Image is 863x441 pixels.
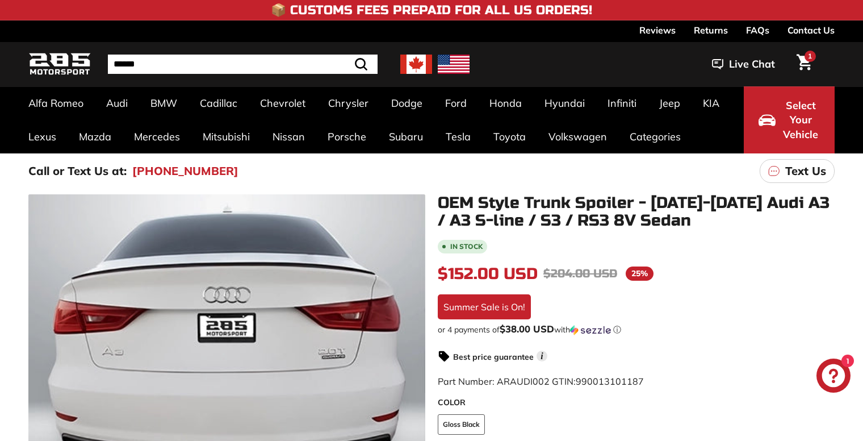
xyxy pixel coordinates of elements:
a: Text Us [760,159,835,183]
a: Dodge [380,86,434,120]
a: BMW [139,86,188,120]
a: Cart [790,45,819,84]
strong: Best price guarantee [453,352,534,362]
span: Select Your Vehicle [781,98,820,142]
a: Cadillac [188,86,249,120]
b: In stock [450,243,483,250]
a: Subaru [378,120,434,153]
a: [PHONE_NUMBER] [132,163,238,180]
inbox-online-store-chat: Shopify online store chat [813,359,854,396]
a: FAQs [746,20,769,40]
a: Volkswagen [537,120,618,153]
a: Chevrolet [249,86,317,120]
a: Hyundai [533,86,596,120]
div: or 4 payments of with [438,324,835,335]
a: Reviews [639,20,676,40]
p: Text Us [785,163,826,180]
span: Part Number: ARAUDI002 GTIN: [438,376,644,387]
span: $204.00 USD [543,267,617,281]
img: Sezzle [570,325,611,335]
a: Chrysler [317,86,380,120]
a: Mercedes [123,120,191,153]
h1: OEM Style Trunk Spoiler - [DATE]-[DATE] Audi A3 / A3 S-line / S3 / RS3 8V Sedan [438,194,835,230]
h4: 📦 Customs Fees Prepaid for All US Orders! [271,3,592,17]
a: Categories [618,120,692,153]
a: KIA [692,86,731,120]
a: Jeep [648,86,692,120]
a: Infiniti [596,86,648,120]
a: Mazda [68,120,123,153]
span: $38.00 USD [500,323,554,335]
a: Returns [694,20,728,40]
span: 25% [626,267,653,281]
a: Tesla [434,120,482,153]
button: Live Chat [697,50,790,78]
span: 990013101187 [576,376,644,387]
a: Mitsubishi [191,120,261,153]
a: Alfa Romeo [17,86,95,120]
a: Toyota [482,120,537,153]
div: or 4 payments of$38.00 USDwithSezzle Click to learn more about Sezzle [438,324,835,335]
a: Lexus [17,120,68,153]
img: Logo_285_Motorsport_areodynamics_components [28,51,91,78]
button: Select Your Vehicle [744,86,835,153]
p: Call or Text Us at: [28,163,127,180]
a: Audi [95,86,139,120]
label: COLOR [438,397,835,409]
input: Search [108,55,378,74]
span: i [537,351,547,361]
span: $152.00 USD [438,264,538,284]
a: Porsche [316,120,378,153]
a: Honda [478,86,533,120]
a: Nissan [261,120,316,153]
span: Live Chat [729,57,775,72]
span: 1 [808,52,812,60]
a: Ford [434,86,478,120]
div: Summer Sale is On! [438,294,531,319]
a: Contact Us [787,20,835,40]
